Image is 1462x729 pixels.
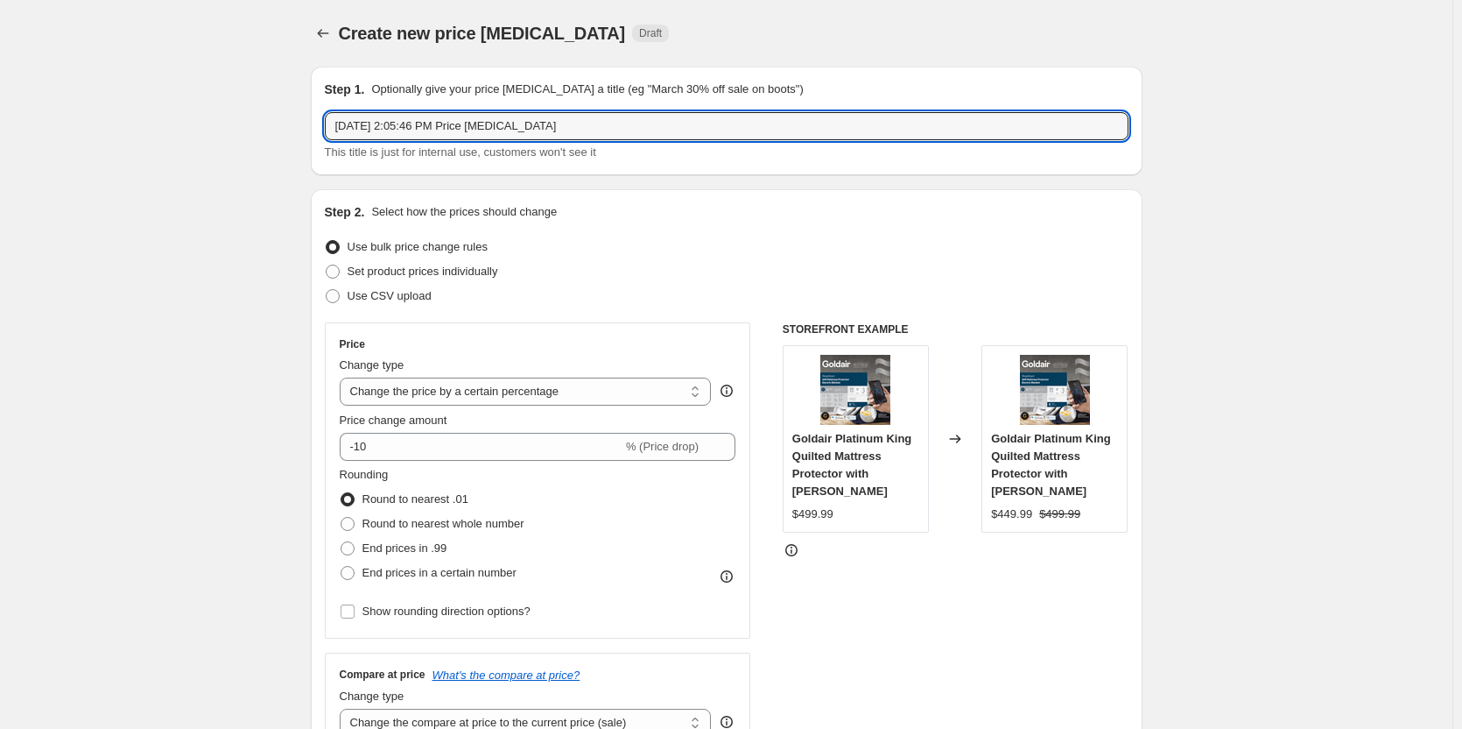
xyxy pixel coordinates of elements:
[340,668,425,682] h3: Compare at price
[792,506,833,523] div: $499.99
[348,265,498,278] span: Set product prices individually
[991,506,1032,523] div: $449.99
[340,358,404,372] span: Change type
[325,145,596,159] span: This title is just for internal use, customers won't see it
[362,566,517,579] span: End prices in a certain number
[432,669,580,682] button: What's the compare at price?
[362,492,468,506] span: Round to nearest .01
[371,81,803,98] p: Optionally give your price [MEDICAL_DATA] a title (eg "March 30% off sale on boots")
[339,24,626,43] span: Create new price [MEDICAL_DATA]
[340,414,447,427] span: Price change amount
[311,21,335,46] button: Price change jobs
[820,355,890,425] img: GPEBSQ-K_Packaging_80x.png
[783,322,1128,336] h6: STOREFRONT EXAMPLE
[626,440,699,453] span: % (Price drop)
[639,26,662,40] span: Draft
[340,690,404,703] span: Change type
[348,289,432,302] span: Use CSV upload
[325,81,365,98] h2: Step 1.
[991,432,1111,498] span: Goldair Platinum King Quilted Mattress Protector with [PERSON_NAME]
[792,432,912,498] span: Goldair Platinum King Quilted Mattress Protector with [PERSON_NAME]
[718,382,735,400] div: help
[340,468,389,481] span: Rounding
[340,433,622,461] input: -15
[371,203,557,221] p: Select how the prices should change
[348,240,488,253] span: Use bulk price change rules
[325,203,365,221] h2: Step 2.
[362,541,447,555] span: End prices in .99
[362,517,524,530] span: Round to nearest whole number
[340,337,365,351] h3: Price
[1020,355,1090,425] img: GPEBSQ-K_Packaging_80x.png
[325,112,1128,140] input: 30% off holiday sale
[1039,506,1080,523] strike: $499.99
[362,605,531,618] span: Show rounding direction options?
